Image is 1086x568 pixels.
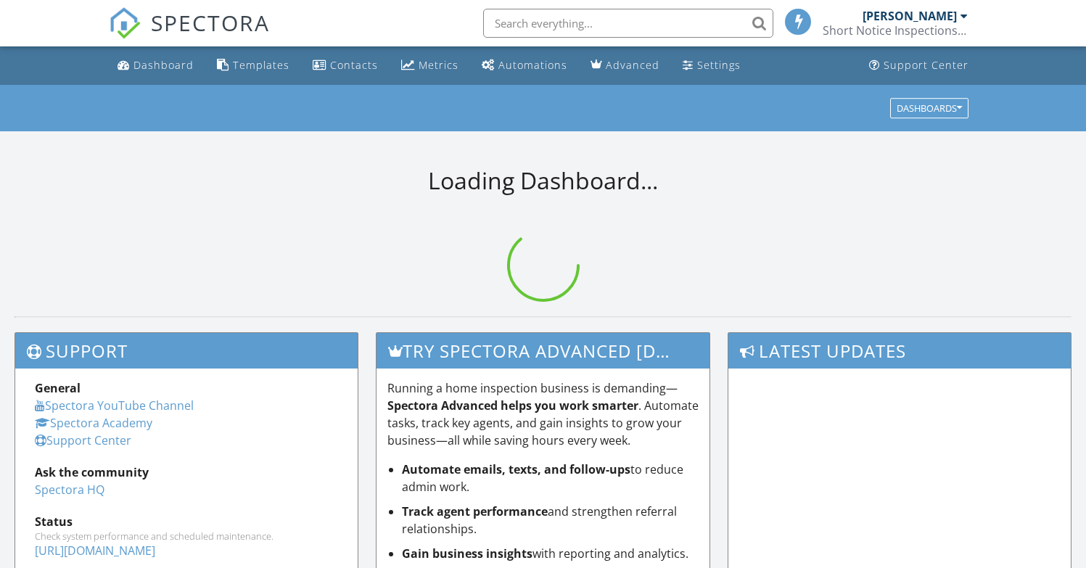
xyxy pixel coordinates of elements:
[330,58,378,72] div: Contacts
[35,380,81,396] strong: General
[35,464,338,481] div: Ask the community
[476,52,573,79] a: Automations (Basic)
[483,9,773,38] input: Search everything...
[109,20,270,50] a: SPECTORA
[402,503,548,519] strong: Track agent performance
[211,52,295,79] a: Templates
[697,58,741,72] div: Settings
[35,432,131,448] a: Support Center
[15,333,358,369] h3: Support
[35,513,338,530] div: Status
[728,333,1071,369] h3: Latest Updates
[585,52,665,79] a: Advanced
[133,58,194,72] div: Dashboard
[35,415,152,431] a: Spectora Academy
[884,58,968,72] div: Support Center
[307,52,384,79] a: Contacts
[151,7,270,38] span: SPECTORA
[897,103,962,113] div: Dashboards
[35,543,155,559] a: [URL][DOMAIN_NAME]
[387,379,699,449] p: Running a home inspection business is demanding— . Automate tasks, track key agents, and gain ins...
[498,58,567,72] div: Automations
[890,98,968,118] button: Dashboards
[402,461,699,495] li: to reduce admin work.
[402,503,699,538] li: and strengthen referral relationships.
[109,7,141,39] img: The Best Home Inspection Software - Spectora
[35,398,194,413] a: Spectora YouTube Channel
[35,482,104,498] a: Spectora HQ
[402,546,532,561] strong: Gain business insights
[823,23,968,38] div: Short Notice Inspections LLC
[395,52,464,79] a: Metrics
[387,398,638,413] strong: Spectora Advanced helps you work smarter
[863,9,957,23] div: [PERSON_NAME]
[402,461,630,477] strong: Automate emails, texts, and follow-ups
[35,530,338,542] div: Check system performance and scheduled maintenance.
[863,52,974,79] a: Support Center
[606,58,659,72] div: Advanced
[402,545,699,562] li: with reporting and analytics.
[377,333,710,369] h3: Try spectora advanced [DATE]
[112,52,199,79] a: Dashboard
[233,58,289,72] div: Templates
[419,58,458,72] div: Metrics
[677,52,746,79] a: Settings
